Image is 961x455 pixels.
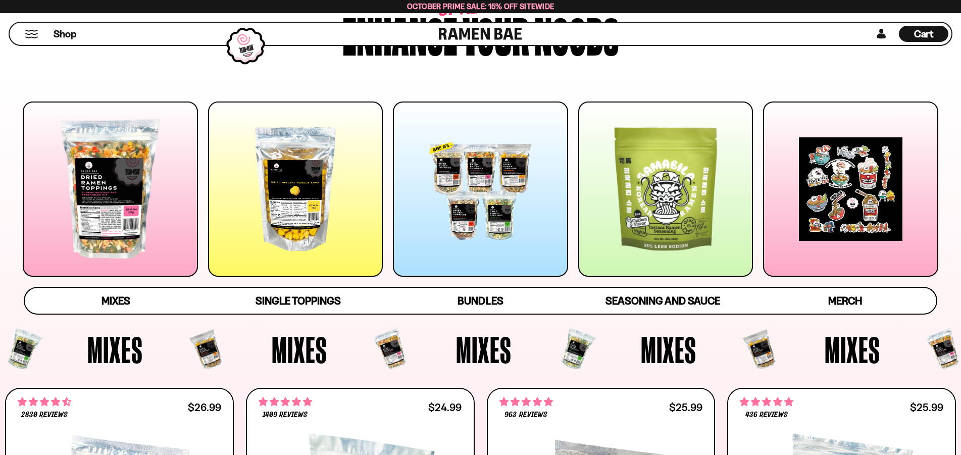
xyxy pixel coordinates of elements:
[669,402,702,412] div: $25.99
[342,10,458,58] div: Enhance
[899,23,948,45] div: Cart
[54,26,76,42] a: Shop
[207,288,389,314] a: Single Toppings
[499,395,553,409] span: 4.75 stars
[54,27,76,41] span: Shop
[272,331,327,368] span: Mixes
[914,28,934,40] span: Cart
[263,411,308,419] span: 1409 reviews
[828,294,862,307] span: Merch
[641,331,696,368] span: Mixes
[259,395,312,409] span: 4.76 stars
[754,288,936,314] a: Merch
[87,331,143,368] span: Mixes
[572,288,754,314] a: Seasoning and Sauce
[534,10,619,58] div: noods
[389,288,572,314] a: Bundles
[504,411,547,419] span: 963 reviews
[825,331,880,368] span: Mixes
[458,294,503,307] span: Bundles
[605,294,720,307] span: Seasoning and Sauce
[407,2,554,11] span: October Prime Sale: 15% off Sitewide
[456,331,512,368] span: Mixes
[463,10,529,58] div: your
[25,288,207,314] a: Mixes
[428,402,462,412] div: $24.99
[102,294,130,307] span: Mixes
[745,411,788,419] span: 436 reviews
[21,411,68,419] span: 2830 reviews
[188,402,221,412] div: $26.99
[740,395,793,409] span: 4.76 stars
[910,402,943,412] div: $25.99
[18,395,71,409] span: 4.68 stars
[25,30,38,38] button: Mobile Menu Trigger
[256,294,341,307] span: Single Toppings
